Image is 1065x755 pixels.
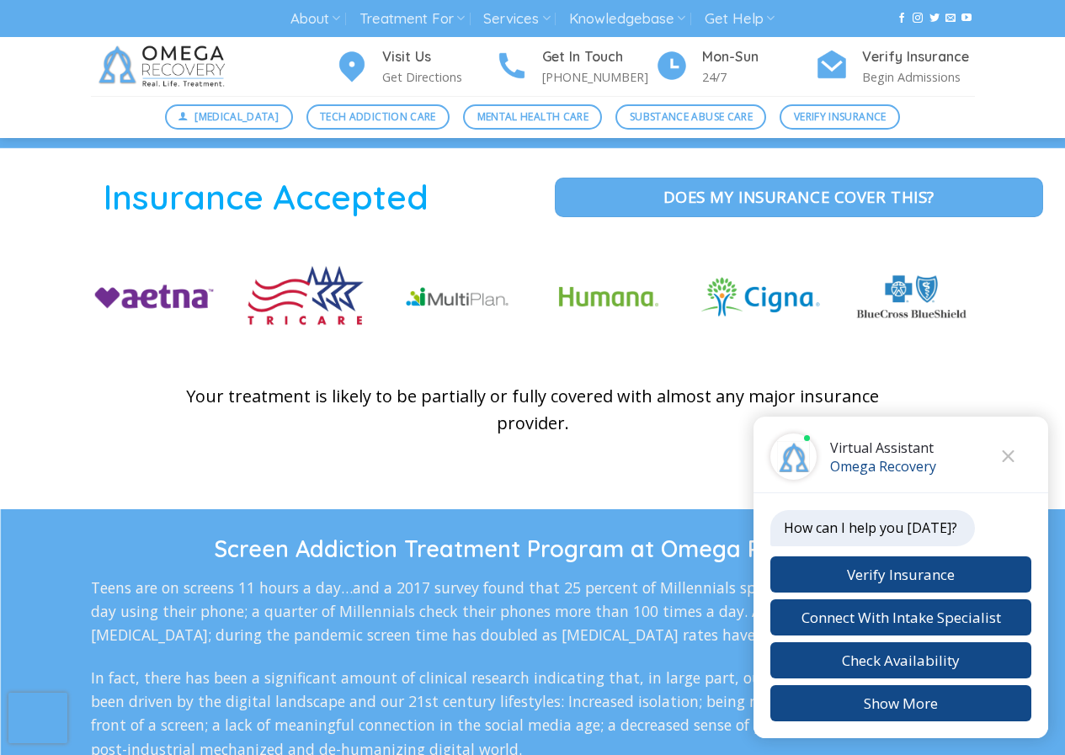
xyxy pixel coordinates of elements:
[382,67,495,87] p: Get Directions
[897,13,907,24] a: Follow on Facebook
[702,46,815,68] h4: Mon-Sun
[320,109,436,125] span: Tech Addiction Care
[630,109,753,125] span: Substance Abuse Care
[167,383,899,437] p: Your treatment is likely to be partially or fully covered with almost any major insurance provider.
[862,46,975,68] h4: Verify Insurance
[194,109,279,125] span: [MEDICAL_DATA]
[542,67,655,87] p: [PHONE_NUMBER]
[91,534,975,564] h1: Screen Addiction Treatment Program at Omega Recovery
[705,3,775,35] a: Get Help
[165,104,293,130] a: [MEDICAL_DATA]
[495,46,655,88] a: Get In Touch [PHONE_NUMBER]
[290,3,340,35] a: About
[961,13,972,24] a: Follow on YouTube
[306,104,450,130] a: Tech Addiction Care
[335,46,495,88] a: Visit Us Get Directions
[91,576,975,646] p: Teens are on screens 11 hours a day…and a 2017 survey found that 25 percent of Millennials spend ...
[463,104,602,130] a: Mental Health Care
[702,67,815,87] p: 24/7
[663,184,935,209] span: Does my Insurance cover this?
[13,174,520,219] h1: Insurance Accepted
[359,3,465,35] a: Treatment For
[794,109,887,125] span: Verify Insurance
[542,46,655,68] h4: Get In Touch
[555,178,1043,216] a: Does my Insurance cover this?
[945,13,956,24] a: Send us an email
[815,46,975,88] a: Verify Insurance Begin Admissions
[477,109,588,125] span: Mental Health Care
[929,13,940,24] a: Follow on Twitter
[91,37,238,96] img: Omega Recovery
[382,46,495,68] h4: Visit Us
[780,104,900,130] a: Verify Insurance
[862,67,975,87] p: Begin Admissions
[615,104,766,130] a: Substance Abuse Care
[483,3,550,35] a: Services
[913,13,923,24] a: Follow on Instagram
[569,3,685,35] a: Knowledgebase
